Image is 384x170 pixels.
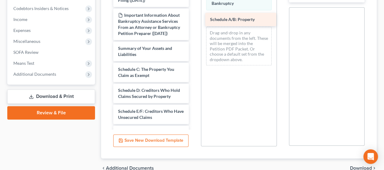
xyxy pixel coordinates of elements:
span: SOFA Review [13,50,39,55]
span: Additional Documents [13,71,56,77]
a: SOFA Review [8,47,95,58]
span: Schedule D: Creditors Who Hold Claims Secured by Property [118,88,180,99]
span: Summary of Your Assets and Liabilities [118,46,172,57]
span: Schedule E/F: Creditors Who Have Unsecured Claims [118,109,184,120]
button: Save New Download Template [113,134,189,147]
span: Codebtors Insiders & Notices [13,6,69,11]
span: Means Test [13,61,34,66]
span: Schedule C: The Property You Claim as Exempt [118,67,174,78]
span: Miscellaneous [13,39,40,44]
a: Review & File [7,106,95,120]
span: Schedule A/B: Property [210,17,255,22]
a: Download & Print [7,89,95,104]
div: Open Intercom Messenger [363,149,378,164]
span: Expenses [13,28,31,33]
span: Important Information About Bankruptcy Assistance Services From an Attorney or Bankruptcy Petitio... [118,12,180,36]
div: Drag-and-drop in any documents from the left. These will be merged into the Petition PDF Packet. ... [206,27,271,65]
span: Income [13,17,27,22]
